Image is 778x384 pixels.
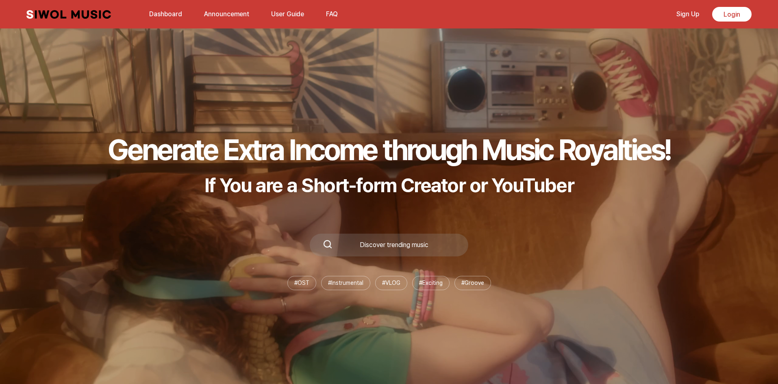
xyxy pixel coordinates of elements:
a: Login [712,7,752,22]
div: Discover trending music [332,242,455,248]
button: FAQ [321,4,343,24]
a: Sign Up [672,5,704,23]
p: If You are a Short-form Creator or YouTuber [108,174,670,197]
a: Dashboard [144,5,187,23]
li: # OST [287,276,316,290]
li: # Exciting [412,276,450,290]
li: # Groove [454,276,491,290]
a: User Guide [266,5,309,23]
h1: Generate Extra Income through Music Royalties! [108,132,670,167]
li: # Instrumental [321,276,370,290]
a: Announcement [199,5,254,23]
li: # VLOG [375,276,407,290]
